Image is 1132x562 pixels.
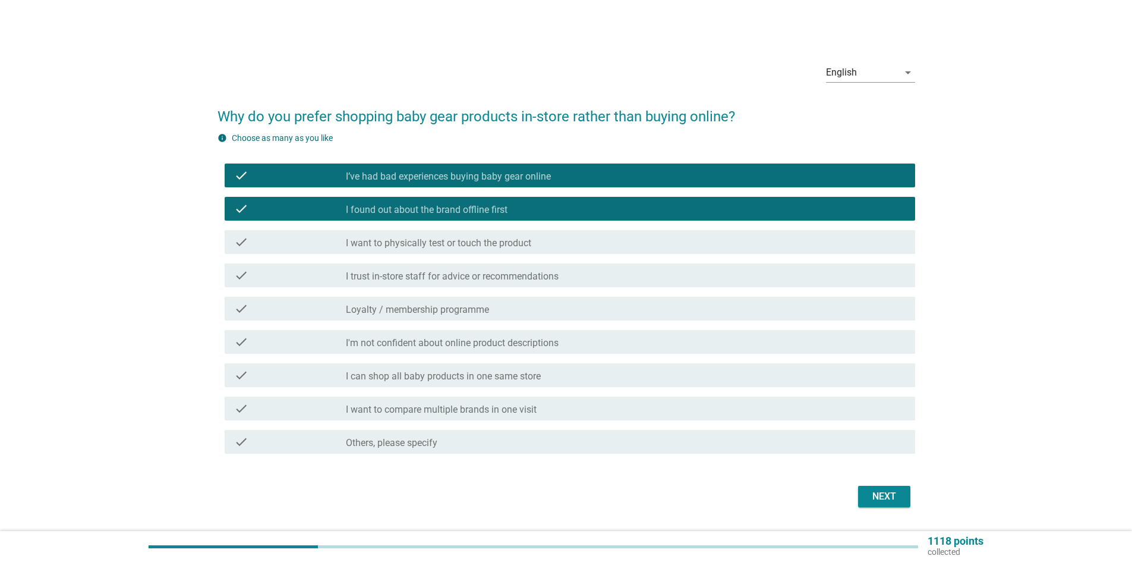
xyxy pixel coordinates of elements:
div: Next [868,489,901,504]
label: I want to physically test or touch the product [346,237,531,249]
i: check [234,268,248,282]
label: Choose as many as you like [232,133,333,143]
button: Next [858,486,910,507]
label: I trust in-store staff for advice or recommendations [346,271,559,282]
i: check [234,401,248,416]
i: check [234,168,248,183]
label: I'm not confident about online product descriptions [346,337,559,349]
i: check [234,368,248,382]
i: check [234,202,248,216]
label: Others, please specify [346,437,437,449]
i: check [234,235,248,249]
p: 1118 points [928,536,983,547]
i: info [217,133,227,143]
i: check [234,335,248,349]
label: I found out about the brand offline first [346,204,507,216]
div: English [826,67,857,78]
label: I can shop all baby products in one same store [346,371,541,382]
label: I’ve had bad experiences buying baby gear online [346,171,551,183]
h2: Why do you prefer shopping baby gear products in-store rather than buying online? [217,94,915,127]
label: I want to compare multiple brands in one visit [346,404,537,416]
i: check [234,435,248,449]
i: arrow_drop_down [901,65,915,80]
p: collected [928,547,983,557]
label: Loyalty / membership programme [346,304,489,316]
i: check [234,302,248,316]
